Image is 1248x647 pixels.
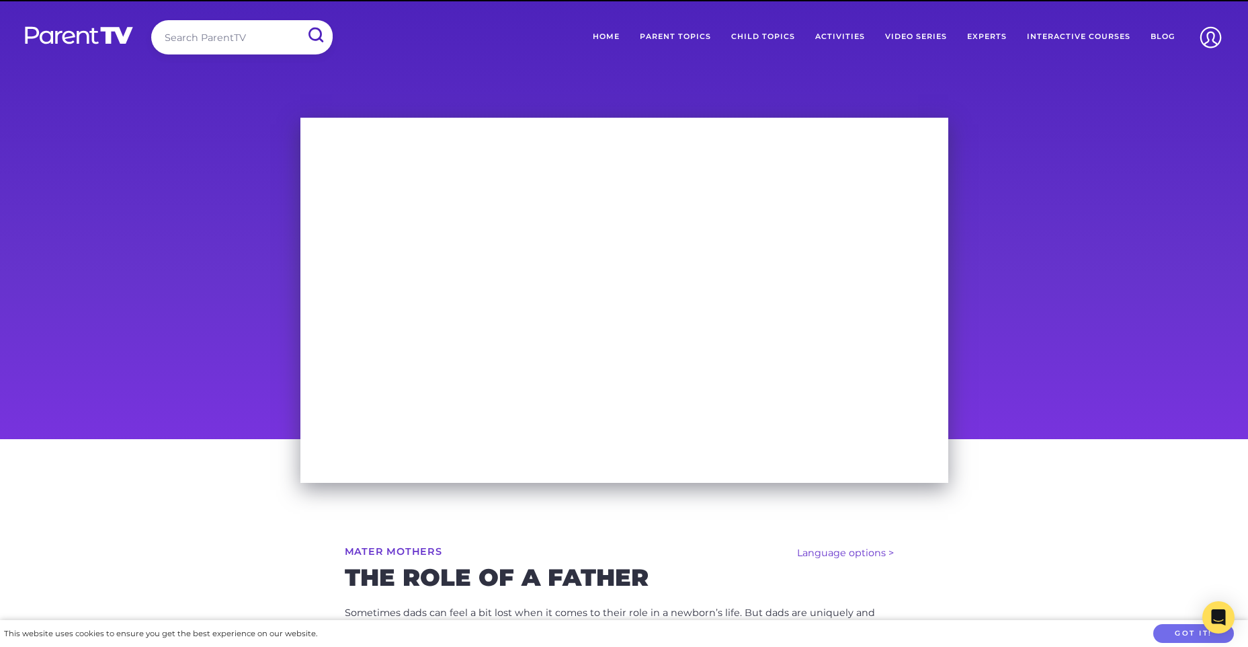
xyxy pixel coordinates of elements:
a: Activities [805,20,875,54]
a: Child Topics [721,20,805,54]
input: Search ParentTV [151,20,333,54]
a: Mater Mothers [345,547,442,556]
h2: The role of a father [345,567,904,588]
div: This website uses cookies to ensure you get the best experience on our website. [4,627,317,641]
a: Home [583,20,630,54]
a: Blog [1140,20,1185,54]
p: Sometimes dads can feel a bit lost when it comes to their role in a newborn’s life. But dads are ... [345,605,904,640]
button: Got it! [1153,624,1234,644]
a: Video Series [875,20,957,54]
img: Account [1194,20,1228,54]
a: Interactive Courses [1017,20,1140,54]
img: parenttv-logo-white.4c85aaf.svg [24,26,134,45]
div: Open Intercom Messenger [1202,601,1235,634]
a: Experts [957,20,1017,54]
a: Parent Topics [630,20,721,54]
input: Submit [298,20,333,50]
